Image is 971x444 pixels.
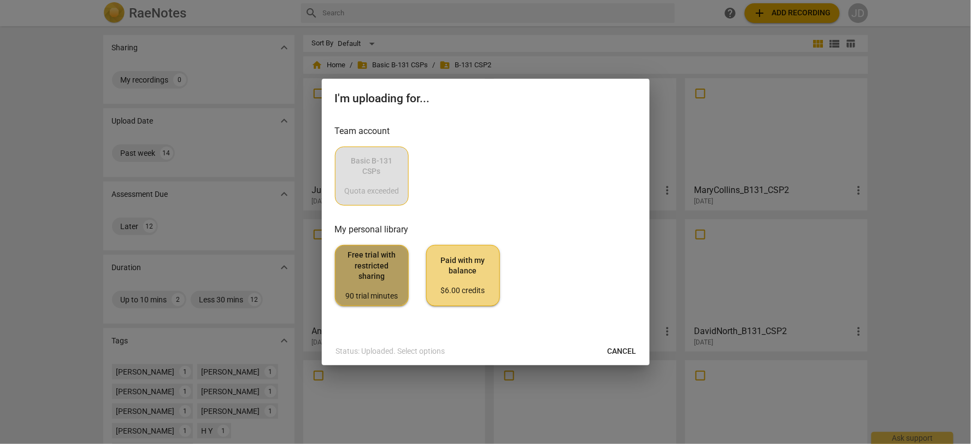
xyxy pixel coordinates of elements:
span: Paid with my balance [436,255,491,296]
h2: I'm uploading for... [335,92,637,106]
div: $6.00 credits [436,285,491,296]
h3: My personal library [335,223,637,236]
span: Free trial with restricted sharing [344,250,399,301]
button: Cancel [599,341,645,361]
div: 90 trial minutes [344,291,399,302]
h3: Team account [335,125,637,138]
button: Free trial with restricted sharing90 trial minutes [335,245,409,306]
p: Status: Uploaded. Select options [336,346,445,357]
button: Paid with my balance$6.00 credits [426,245,500,306]
span: Cancel [608,346,637,357]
